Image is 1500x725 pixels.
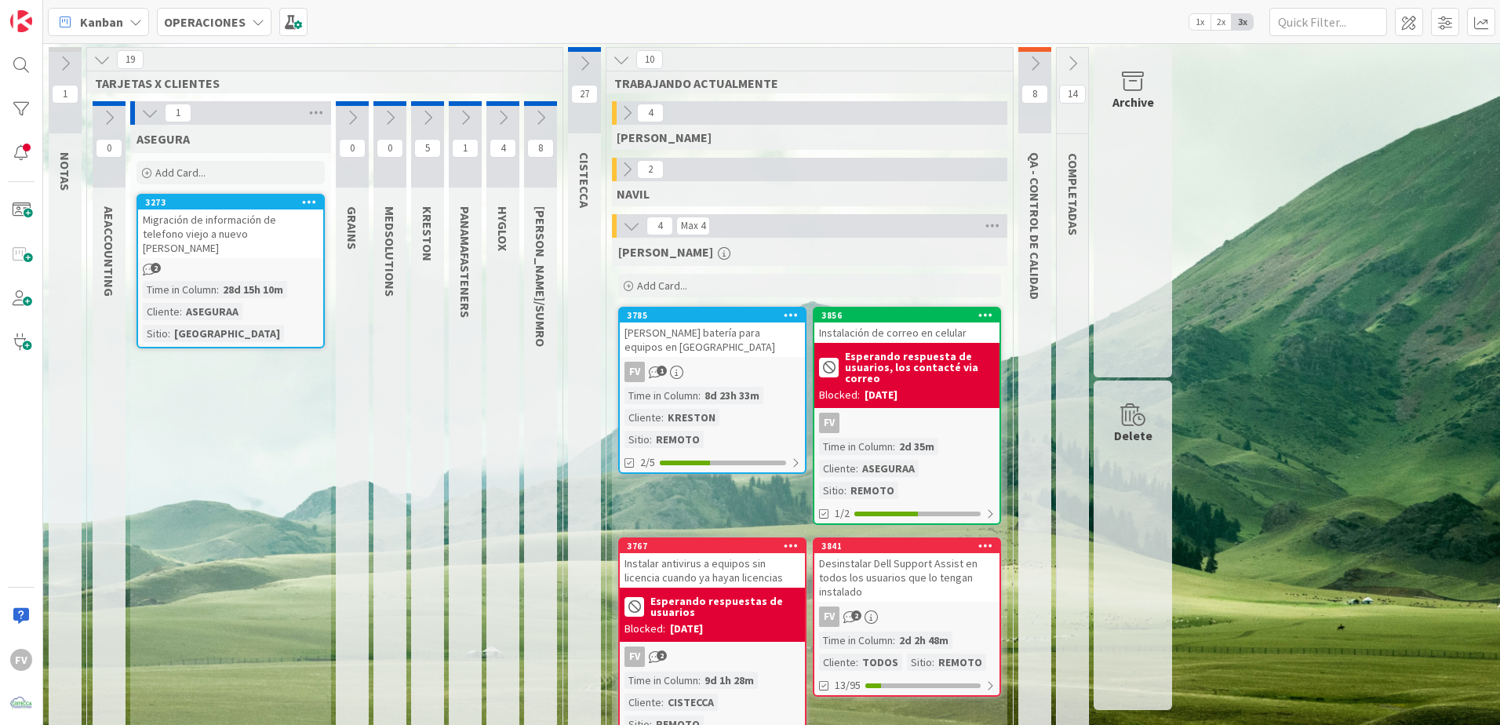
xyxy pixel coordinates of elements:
[814,413,999,433] div: FV
[618,244,713,260] span: FERNANDO
[640,454,655,471] span: 2/5
[895,438,938,455] div: 2d 35m
[858,654,902,671] div: TODOS
[681,222,705,230] div: Max 4
[617,129,712,145] span: GABRIEL
[819,632,893,649] div: Time in Column
[577,152,592,208] span: CISTECCA
[657,366,667,376] span: 1
[657,650,667,661] span: 2
[661,409,664,426] span: :
[819,654,856,671] div: Cliente
[382,206,398,297] span: MEDSOLUTIONS
[856,654,858,671] span: :
[52,85,78,104] span: 1
[624,621,665,637] div: Blocked:
[814,308,999,322] div: 3856
[819,460,856,477] div: Cliente
[1269,8,1387,36] input: Quick Filter...
[650,431,652,448] span: :
[814,308,999,343] div: 3856Instalación de correo en celular
[1211,14,1232,30] span: 2x
[858,460,919,477] div: ASEGURAA
[138,195,323,258] div: 3273Migración de información de telefono viejo a nuevo [PERSON_NAME]
[414,139,441,158] span: 5
[636,50,663,69] span: 10
[137,131,190,147] span: ASEGURA
[182,303,242,320] div: ASEGURAA
[646,217,673,235] span: 4
[614,75,993,91] span: TRABAJANDO ACTUALMENTE
[143,303,180,320] div: Cliente
[664,694,718,711] div: CISTECCA
[490,139,516,158] span: 4
[138,195,323,209] div: 3273
[217,281,219,298] span: :
[624,362,645,382] div: FV
[620,322,805,357] div: [PERSON_NAME] batería para equipos en [GEOGRAPHIC_DATA]
[10,693,32,715] img: avatar
[10,649,32,671] div: FV
[624,409,661,426] div: Cliente
[145,197,323,208] div: 3273
[835,677,861,694] span: 13/95
[1059,85,1086,104] span: 14
[934,654,986,671] div: REMOTO
[1027,152,1043,300] span: QA - CONTROL DE CALIDAD
[895,632,952,649] div: 2d 2h 48m
[620,362,805,382] div: FV
[698,387,701,404] span: :
[344,206,360,250] span: GRAINS
[533,206,548,347] span: IVOR/SUMRO
[624,694,661,711] div: Cliente
[856,460,858,477] span: :
[143,325,168,342] div: Sitio
[420,206,435,261] span: KRESTON
[846,482,898,499] div: REMOTO
[155,166,206,180] span: Add Card...
[117,50,144,69] span: 19
[1065,153,1081,235] span: COMPLETADAS
[1112,93,1154,111] div: Archive
[180,303,182,320] span: :
[865,387,897,403] div: [DATE]
[844,482,846,499] span: :
[457,206,473,318] span: PANAMAFASTENERS
[96,139,122,158] span: 0
[627,310,805,321] div: 3785
[819,413,839,433] div: FV
[377,139,403,158] span: 0
[893,438,895,455] span: :
[95,75,543,91] span: TARJETAS X CLIENTES
[932,654,934,671] span: :
[170,325,284,342] div: [GEOGRAPHIC_DATA]
[624,431,650,448] div: Sitio
[650,596,800,618] b: Esperando respuestas de usuarios
[814,607,999,627] div: FV
[617,186,650,202] span: NAVIL
[661,694,664,711] span: :
[819,607,839,627] div: FV
[624,647,645,667] div: FV
[1232,14,1253,30] span: 3x
[219,281,287,298] div: 28d 15h 10m
[819,438,893,455] div: Time in Column
[637,104,664,122] span: 4
[821,541,999,552] div: 3841
[670,621,703,637] div: [DATE]
[814,539,999,602] div: 3841Desinstalar Dell Support Assist en todos los usuarios que lo tengan instalado
[620,308,805,357] div: 3785[PERSON_NAME] batería para equipos en [GEOGRAPHIC_DATA]
[664,409,719,426] div: KRESTON
[620,553,805,588] div: Instalar antivirus a equipos sin licencia cuando ya hayan licencias
[143,281,217,298] div: Time in Column
[1114,426,1152,445] div: Delete
[907,654,932,671] div: Sitio
[101,206,117,297] span: AEACCOUNTING
[527,139,554,158] span: 8
[164,14,246,30] b: OPERACIONES
[637,160,664,179] span: 2
[571,85,598,104] span: 27
[624,672,698,689] div: Time in Column
[57,152,73,191] span: NOTAS
[814,539,999,553] div: 3841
